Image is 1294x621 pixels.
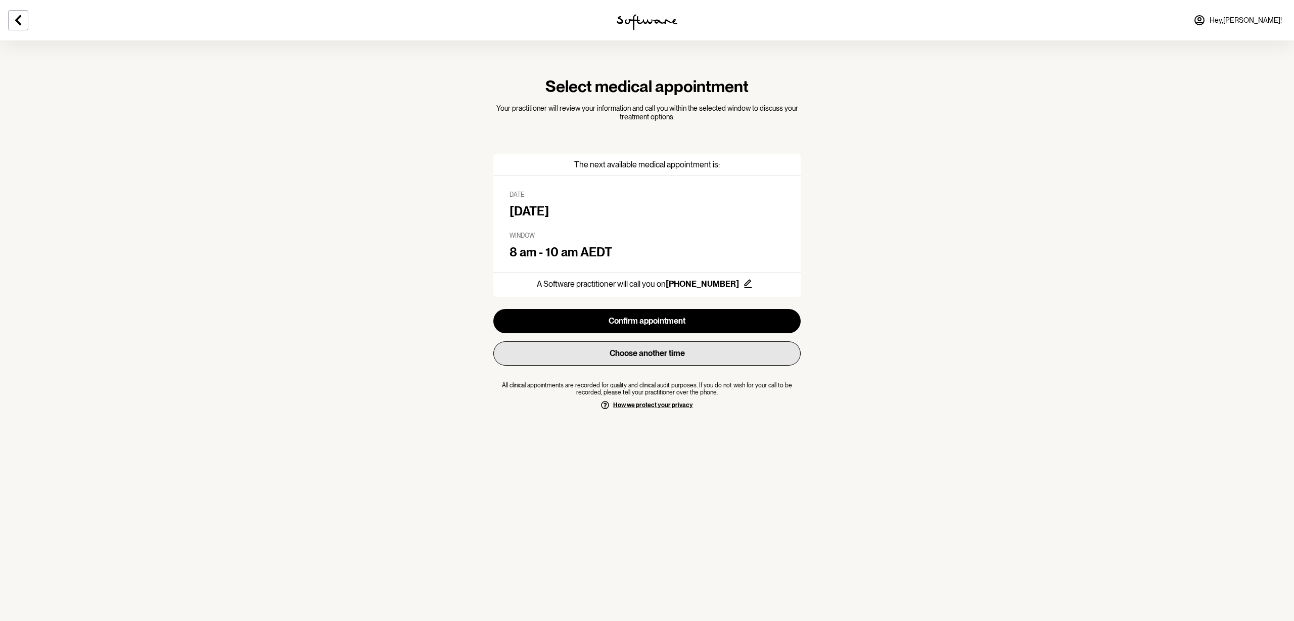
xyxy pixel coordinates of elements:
[537,279,757,291] p: A Software practitioner will call you on
[510,191,524,198] span: Date
[493,341,801,366] button: Choose another time
[617,14,677,30] img: software logo
[1187,8,1288,32] a: Hey,[PERSON_NAME]!
[613,402,693,409] span: How we protect your privacy
[493,309,801,333] button: Confirm appointment
[493,382,801,396] span: All clinical appointments are recorded for quality and clinical audit purposes. If you do not wis...
[1210,16,1282,25] span: Hey, [PERSON_NAME] !
[510,204,784,219] h4: [DATE]
[510,232,535,239] span: Window
[493,104,801,121] p: Your practitioner will review your information and call you within the selected window to discuss...
[493,160,801,169] p: The next available medical appointment is:
[601,401,693,409] button: How we protect your privacy
[510,245,784,260] h4: 8 am - 10 am AEDT
[666,279,739,289] strong: [PHONE_NUMBER]
[493,77,801,96] h3: Select medical appointment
